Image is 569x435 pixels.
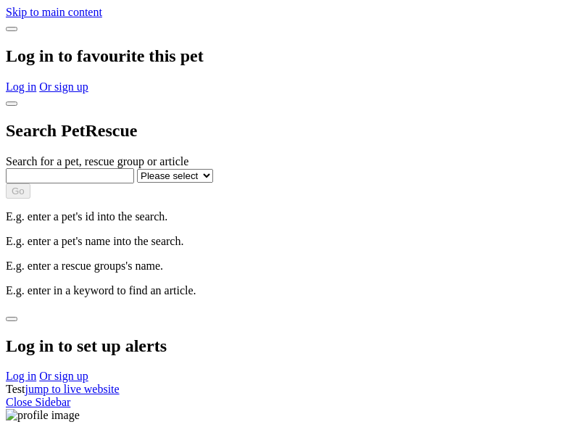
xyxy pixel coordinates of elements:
a: Or sign up [39,370,88,382]
a: Close Sidebar [6,396,70,408]
div: Dialog Window - Close (Press escape to close) [6,309,563,384]
p: E.g. enter a pet's id into the search. [6,210,563,223]
button: close [6,101,17,106]
a: Log in [6,80,36,93]
p: E.g. enter in a keyword to find an article. [6,284,563,297]
div: Test [6,383,563,396]
button: close [6,27,17,31]
h2: Log in to favourite this pet [6,46,563,66]
div: Dialog Window - Close (Press escape to close) [6,19,563,94]
p: E.g. enter a pet's name into the search. [6,235,563,248]
a: jump to live website [25,383,119,395]
button: Go [6,183,30,199]
label: Search for a pet, rescue group or article [6,155,188,167]
button: close [6,317,17,321]
h2: Search PetRescue [6,121,563,141]
img: profile image [6,409,80,422]
h2: Log in to set up alerts [6,336,563,356]
a: Log in [6,370,36,382]
a: Or sign up [39,80,88,93]
p: E.g. enter a rescue groups's name. [6,260,563,273]
div: Dialog Window - Close (Press escape to close) [6,94,563,297]
a: Skip to main content [6,6,102,18]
